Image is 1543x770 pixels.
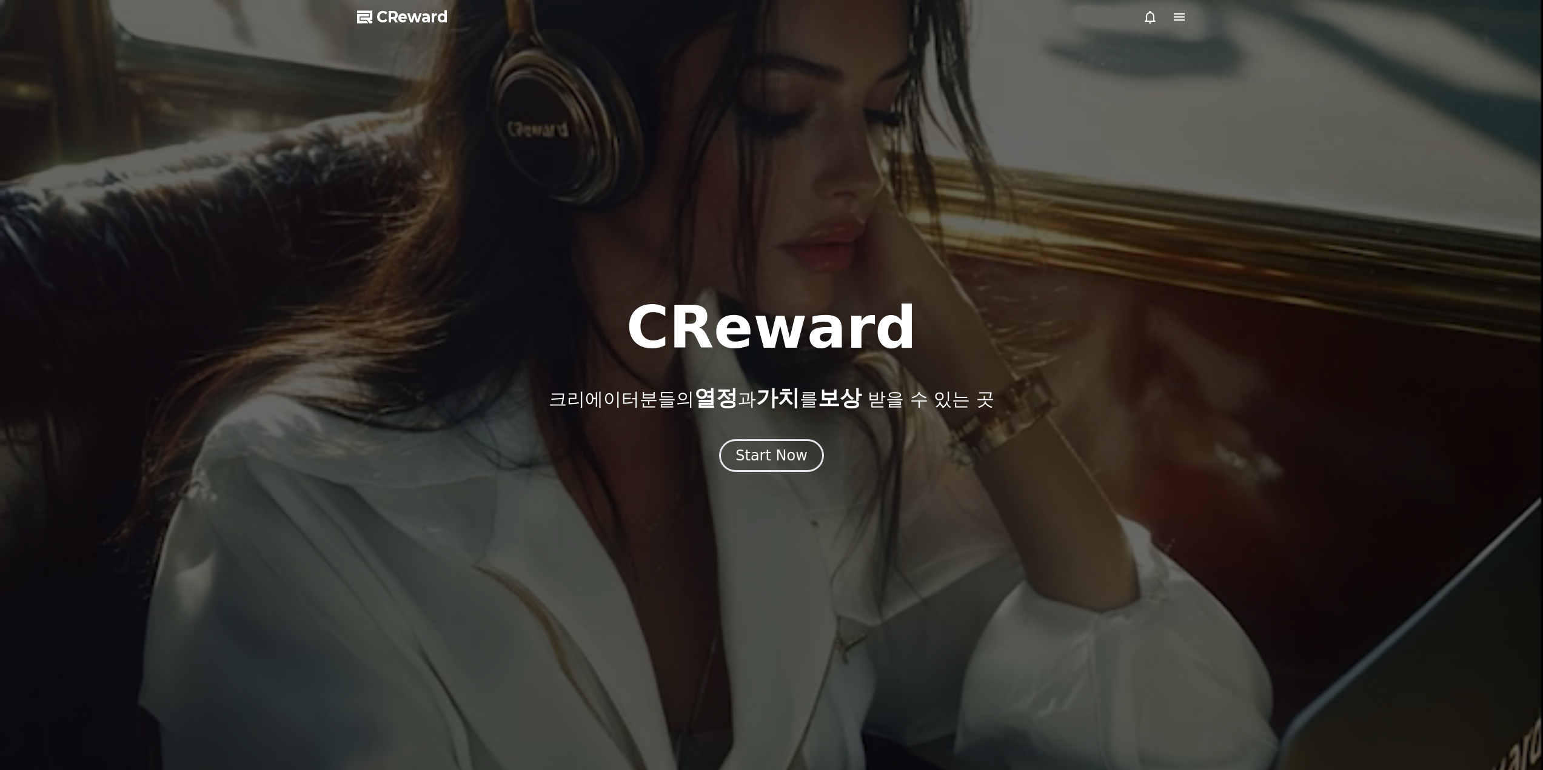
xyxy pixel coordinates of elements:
a: CReward [357,7,448,27]
button: Start Now [719,439,824,472]
h1: CReward [626,299,917,357]
a: Start Now [719,451,824,463]
span: 가치 [756,385,800,410]
p: 크리에이터분들의 과 를 받을 수 있는 곳 [549,386,994,410]
div: Start Now [735,446,808,465]
span: 보상 [818,385,862,410]
span: CReward [377,7,448,27]
span: 열정 [694,385,738,410]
